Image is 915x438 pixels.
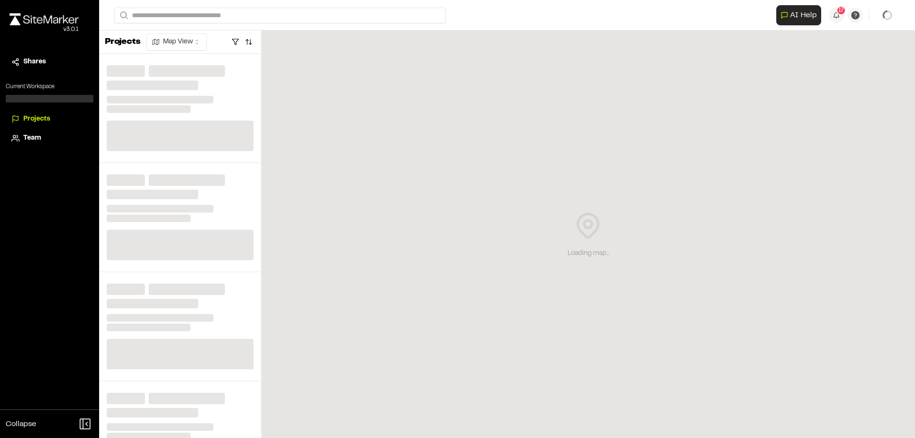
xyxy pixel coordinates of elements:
[10,25,79,34] div: Oh geez...please don't...
[23,57,46,67] span: Shares
[790,10,817,21] span: AI Help
[568,248,609,259] div: Loading map...
[11,114,88,124] a: Projects
[829,8,844,23] button: 17
[11,57,88,67] a: Shares
[23,133,41,143] span: Team
[838,6,844,15] span: 17
[114,8,132,23] button: Search
[776,5,825,25] div: Open AI Assistant
[11,133,88,143] a: Team
[6,82,93,91] p: Current Workspace
[6,418,36,430] span: Collapse
[105,36,141,49] p: Projects
[10,13,79,25] img: rebrand.png
[23,114,50,124] span: Projects
[776,5,821,25] button: Open AI Assistant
